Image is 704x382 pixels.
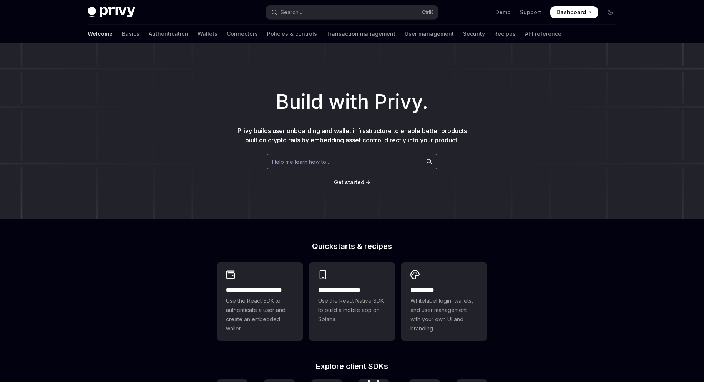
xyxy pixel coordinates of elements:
a: Authentication [149,25,188,43]
a: Recipes [494,25,516,43]
button: Toggle dark mode [604,6,616,18]
div: Search... [281,8,302,17]
a: Policies & controls [267,25,317,43]
a: Demo [495,8,511,16]
a: Transaction management [326,25,395,43]
a: **** **** **** ***Use the React Native SDK to build a mobile app on Solana. [309,262,395,341]
a: **** *****Whitelabel login, wallets, and user management with your own UI and branding. [401,262,487,341]
a: Support [520,8,541,16]
span: Use the React SDK to authenticate a user and create an embedded wallet. [226,296,294,333]
a: Basics [122,25,139,43]
span: Get started [334,179,364,185]
h1: Build with Privy. [12,87,692,117]
a: Connectors [227,25,258,43]
a: Wallets [198,25,218,43]
h2: Explore client SDKs [217,362,487,370]
a: Security [463,25,485,43]
a: Dashboard [550,6,598,18]
span: Use the React Native SDK to build a mobile app on Solana. [318,296,386,324]
img: dark logo [88,7,135,18]
span: Privy builds user onboarding and wallet infrastructure to enable better products built on crypto ... [237,127,467,144]
span: Dashboard [556,8,586,16]
h2: Quickstarts & recipes [217,242,487,250]
a: API reference [525,25,561,43]
a: Welcome [88,25,113,43]
a: Get started [334,178,364,186]
span: Ctrl K [422,9,433,15]
button: Open search [266,5,438,19]
span: Help me learn how to… [272,158,330,166]
span: Whitelabel login, wallets, and user management with your own UI and branding. [410,296,478,333]
a: User management [405,25,454,43]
